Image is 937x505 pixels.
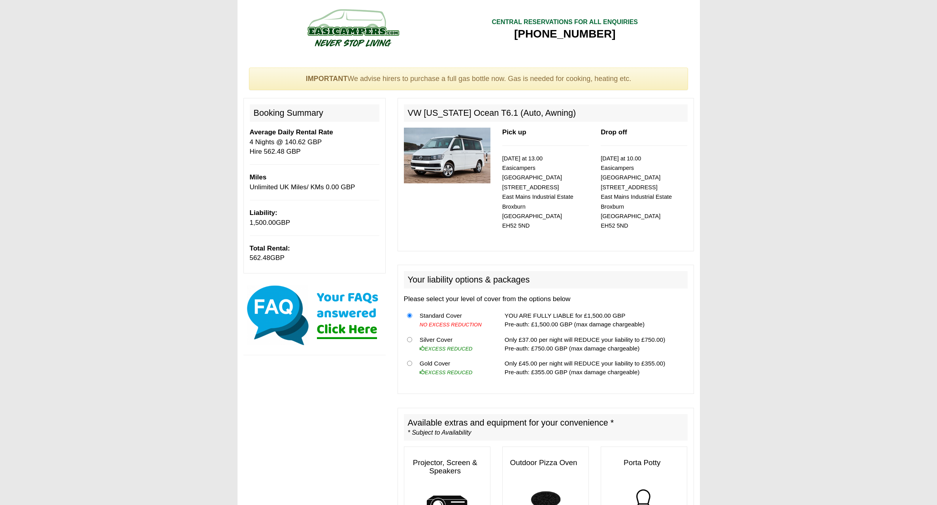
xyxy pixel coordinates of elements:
b: Average Daily Rental Rate [250,128,333,136]
td: Only £37.00 per night will REDUCE your liability to £750.00) Pre-auth: £750.00 GBP (max damage ch... [501,332,688,356]
div: CENTRAL RESERVATIONS FOR ALL ENQUIRIES [492,18,638,27]
b: Liability: [250,209,277,217]
strong: IMPORTANT [306,75,348,83]
p: 4 Nights @ 140.62 GBP Hire 562.48 GBP [250,128,379,156]
p: GBP [250,208,379,228]
b: Pick up [502,128,526,136]
p: GBP [250,244,379,263]
div: We advise hirers to purchase a full gas bottle now. Gas is needed for cooking, heating etc. [249,68,688,90]
h3: Outdoor Pizza Oven [503,455,588,471]
h2: Booking Summary [250,104,379,122]
h2: VW [US_STATE] Ocean T6.1 (Auto, Awning) [404,104,688,122]
b: Total Rental: [250,245,290,252]
small: [DATE] at 13.00 Easicampers [GEOGRAPHIC_DATA] [STREET_ADDRESS] East Mains Industrial Estate Broxb... [502,155,573,229]
td: YOU ARE FULLY LIABLE for £1,500.00 GBP Pre-auth: £1,500.00 GBP (max damage chargeable) [501,308,688,332]
td: Gold Cover [417,356,492,380]
p: Please select your level of cover from the options below [404,294,688,304]
small: [DATE] at 10.00 Easicampers [GEOGRAPHIC_DATA] [STREET_ADDRESS] East Mains Industrial Estate Broxb... [601,155,672,229]
div: [PHONE_NUMBER] [492,27,638,41]
i: EXCESS REDUCED [420,369,473,375]
td: Only £45.00 per night will REDUCE your liability to £355.00) Pre-auth: £355.00 GBP (max damage ch... [501,356,688,380]
img: 315.jpg [404,128,490,183]
b: Drop off [601,128,627,136]
i: * Subject to Availability [408,429,471,436]
span: 562.48 [250,254,270,262]
h2: Available extras and equipment for your convenience * [404,414,688,441]
p: Unlimited UK Miles/ KMs 0.00 GBP [250,173,379,192]
h3: Porta Potty [601,455,687,471]
td: Silver Cover [417,332,492,356]
h3: Projector, Screen & Speakers [404,455,490,479]
td: Standard Cover [417,308,492,332]
span: 1,500.00 [250,219,276,226]
h2: Your liability options & packages [404,271,688,288]
img: campers-checkout-logo.png [278,6,428,49]
i: EXCESS REDUCED [420,346,473,352]
img: Click here for our most common FAQs [243,284,386,347]
b: Miles [250,173,267,181]
i: NO EXCESS REDUCTION [420,322,482,328]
